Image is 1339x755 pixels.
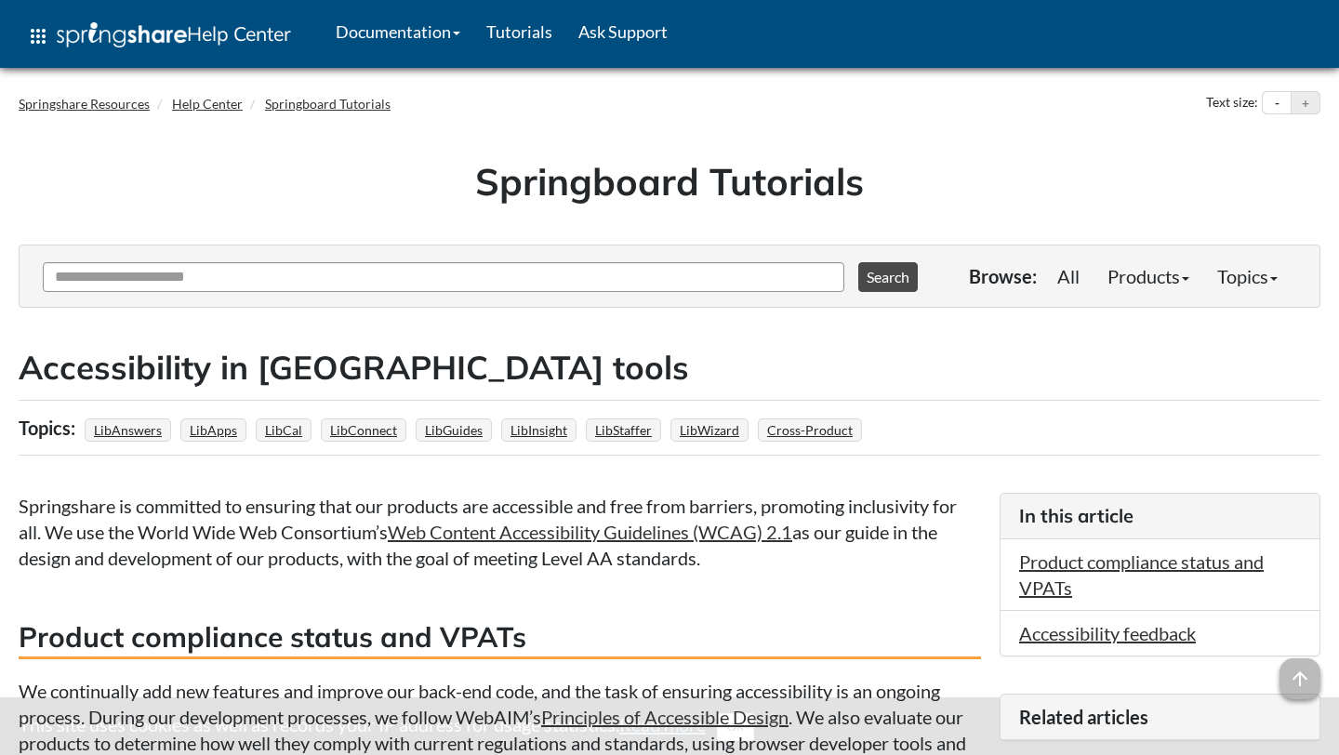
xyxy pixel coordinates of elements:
a: Tutorials [473,8,565,55]
a: All [1043,258,1094,295]
div: Topics: [19,410,80,445]
a: Cross-Product [764,417,855,444]
button: Increase text size [1292,92,1319,114]
p: Browse: [969,263,1037,289]
a: Topics [1203,258,1292,295]
span: Related articles [1019,706,1148,728]
a: Springshare Resources [19,96,150,112]
a: Springboard Tutorials [265,96,391,112]
a: Products [1094,258,1203,295]
span: arrow_upward [1279,658,1320,699]
button: Decrease text size [1263,92,1291,114]
a: LibApps [187,417,240,444]
a: Product compliance status and VPATs [1019,550,1264,599]
h3: In this article [1019,503,1301,529]
button: Search [858,262,918,292]
a: LibInsight [508,417,570,444]
a: LibGuides [422,417,485,444]
span: apps [27,25,49,47]
a: Documentation [323,8,473,55]
a: LibCal [262,417,305,444]
a: Accessibility feedback [1019,622,1196,644]
span: Help Center [187,21,291,46]
a: LibStaffer [592,417,655,444]
img: Springshare [57,22,187,47]
h1: Springboard Tutorials [33,155,1306,207]
a: Principles of Accessible Design [541,706,789,728]
a: LibConnect [327,417,400,444]
p: Springshare is committed to ensuring that our products are accessible and free from barriers, pro... [19,493,981,571]
a: arrow_upward [1279,660,1320,682]
a: Ask Support [565,8,681,55]
a: apps Help Center [14,8,304,64]
a: LibWizard [677,417,742,444]
div: Text size: [1202,91,1262,115]
h2: Accessibility in [GEOGRAPHIC_DATA] tools [19,345,1320,391]
a: Help Center [172,96,243,112]
h3: Product compliance status and VPATs [19,617,981,659]
a: Web Content Accessibility Guidelines (WCAG) 2.1 [388,521,792,543]
a: LibAnswers [91,417,165,444]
